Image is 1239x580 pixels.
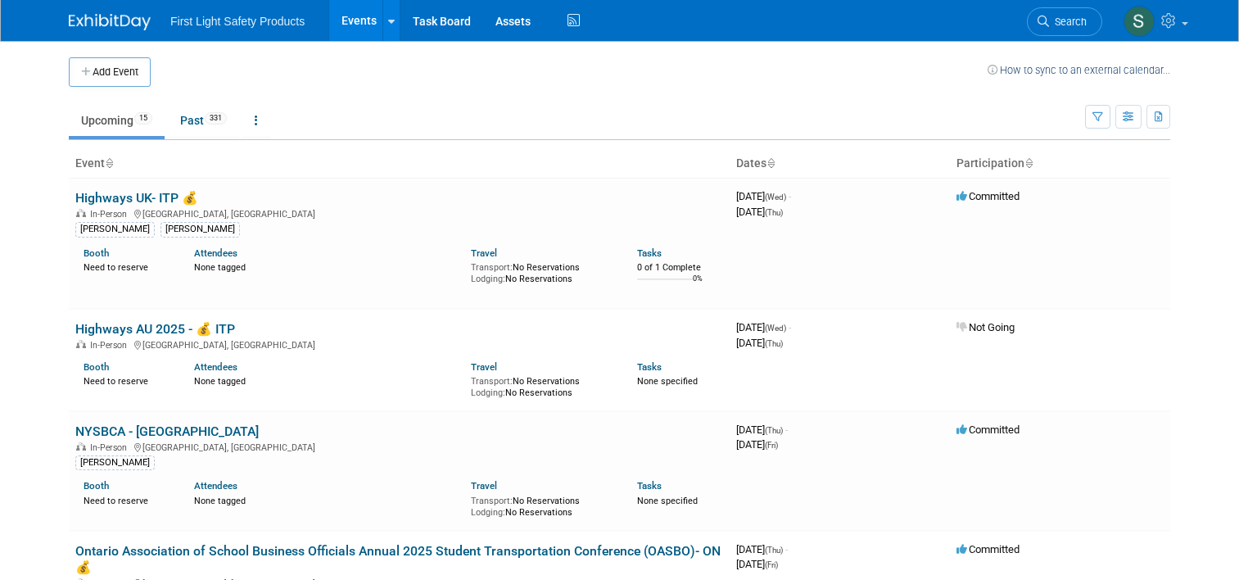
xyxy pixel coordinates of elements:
[736,190,791,202] span: [DATE]
[84,361,109,373] a: Booth
[637,361,662,373] a: Tasks
[75,338,723,351] div: [GEOGRAPHIC_DATA], [GEOGRAPHIC_DATA]
[765,208,783,217] span: (Thu)
[76,442,86,451] img: In-Person Event
[765,324,786,333] span: (Wed)
[90,442,132,453] span: In-Person
[956,424,1020,436] span: Committed
[736,337,783,349] span: [DATE]
[988,64,1170,76] a: How to sync to an external calendar...
[75,190,198,206] a: Highways UK- ITP 💰
[471,361,497,373] a: Travel
[736,543,788,555] span: [DATE]
[194,480,237,492] a: Attendees
[90,340,132,351] span: In-Person
[75,543,721,575] a: Ontario Association of School Business Officials Annual 2025 Student Transportation Conference (O...
[637,376,698,387] span: None specified
[471,262,513,273] span: Transport:
[736,558,778,570] span: [DATE]
[785,424,788,436] span: -
[471,507,505,518] span: Lodging:
[194,361,237,373] a: Attendees
[90,209,132,220] span: In-Person
[84,373,170,387] div: Need to reserve
[75,440,723,453] div: [GEOGRAPHIC_DATA], [GEOGRAPHIC_DATA]
[76,340,86,348] img: In-Person Event
[471,274,505,284] span: Lodging:
[168,105,239,136] a: Past331
[471,259,613,284] div: No Reservations No Reservations
[471,247,497,259] a: Travel
[471,496,513,506] span: Transport:
[194,492,459,507] div: None tagged
[69,105,165,136] a: Upcoming15
[75,206,723,220] div: [GEOGRAPHIC_DATA], [GEOGRAPHIC_DATA]
[205,112,227,125] span: 331
[637,480,662,492] a: Tasks
[471,480,497,492] a: Travel
[637,262,723,274] div: 0 of 1 Complete
[736,321,791,333] span: [DATE]
[194,373,459,387] div: None tagged
[765,546,783,555] span: (Thu)
[69,150,730,178] th: Event
[75,455,155,470] div: [PERSON_NAME]
[637,247,662,259] a: Tasks
[766,156,775,170] a: Sort by Start Date
[105,156,113,170] a: Sort by Event Name
[194,259,459,274] div: None tagged
[84,259,170,274] div: Need to reserve
[956,321,1015,333] span: Not Going
[76,209,86,217] img: In-Person Event
[1124,6,1155,37] img: Steph Willemsen
[765,560,778,569] span: (Fri)
[75,222,155,237] div: [PERSON_NAME]
[956,190,1020,202] span: Committed
[69,14,151,30] img: ExhibitDay
[75,321,235,337] a: Highways AU 2025 - 💰 ITP
[736,206,783,218] span: [DATE]
[765,339,783,348] span: (Thu)
[637,496,698,506] span: None specified
[1024,156,1033,170] a: Sort by Participation Type
[84,480,109,492] a: Booth
[161,222,240,237] div: [PERSON_NAME]
[736,438,778,451] span: [DATE]
[194,247,237,259] a: Attendees
[736,424,788,436] span: [DATE]
[471,492,613,518] div: No Reservations No Reservations
[765,426,783,435] span: (Thu)
[69,57,151,87] button: Add Event
[765,441,778,450] span: (Fri)
[471,387,505,398] span: Lodging:
[765,193,786,202] span: (Wed)
[789,190,791,202] span: -
[956,543,1020,555] span: Committed
[84,492,170,507] div: Need to reserve
[693,274,703,297] td: 0%
[75,424,259,439] a: NYSBCA - [GEOGRAPHIC_DATA]
[1027,7,1102,36] a: Search
[471,373,613,398] div: No Reservations No Reservations
[789,321,791,333] span: -
[950,150,1170,178] th: Participation
[730,150,950,178] th: Dates
[170,15,305,28] span: First Light Safety Products
[471,376,513,387] span: Transport:
[84,247,109,259] a: Booth
[134,112,152,125] span: 15
[1049,16,1087,28] span: Search
[785,543,788,555] span: -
